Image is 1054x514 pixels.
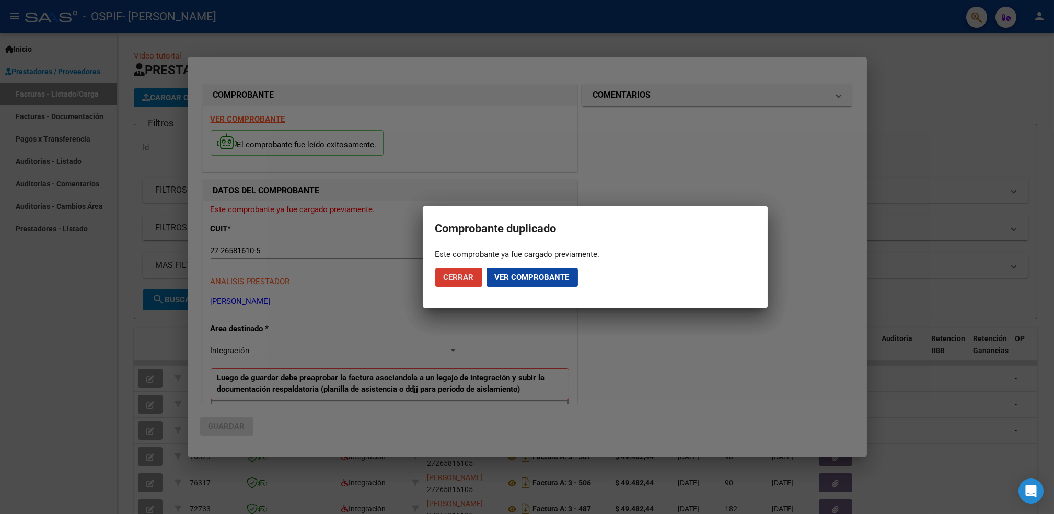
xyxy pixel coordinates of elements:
span: Ver comprobante [495,273,570,282]
span: Cerrar [444,273,474,282]
button: Ver comprobante [487,268,578,287]
button: Cerrar [435,268,482,287]
div: Este comprobante ya fue cargado previamente. [435,249,755,260]
h2: Comprobante duplicado [435,219,755,239]
div: Open Intercom Messenger [1018,478,1044,504]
